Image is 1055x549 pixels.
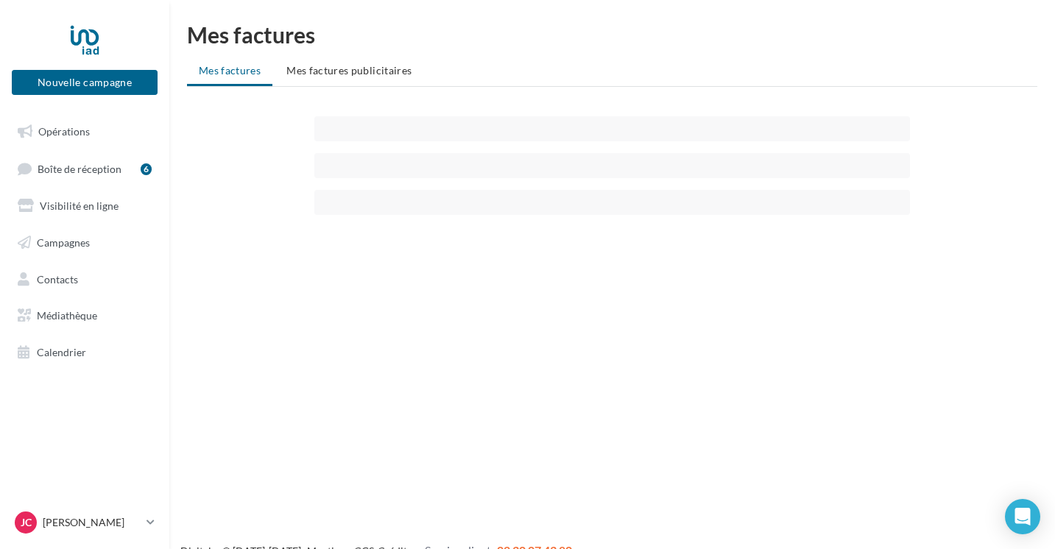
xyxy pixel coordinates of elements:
a: Campagnes [9,227,160,258]
button: Nouvelle campagne [12,70,158,95]
span: Campagnes [37,236,90,249]
div: Open Intercom Messenger [1005,499,1040,534]
h1: Mes factures [187,24,1037,46]
span: Calendrier [37,346,86,358]
span: Contacts [37,272,78,285]
a: Boîte de réception6 [9,153,160,185]
a: Médiathèque [9,300,160,331]
span: Mes factures publicitaires [286,64,412,77]
a: Calendrier [9,337,160,368]
a: Opérations [9,116,160,147]
span: JC [21,515,32,530]
div: 6 [141,163,152,175]
a: Visibilité en ligne [9,191,160,222]
span: Opérations [38,125,90,138]
span: Médiathèque [37,309,97,322]
span: Boîte de réception [38,162,121,174]
p: [PERSON_NAME] [43,515,141,530]
span: Visibilité en ligne [40,199,119,212]
a: Contacts [9,264,160,295]
a: JC [PERSON_NAME] [12,509,158,536]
